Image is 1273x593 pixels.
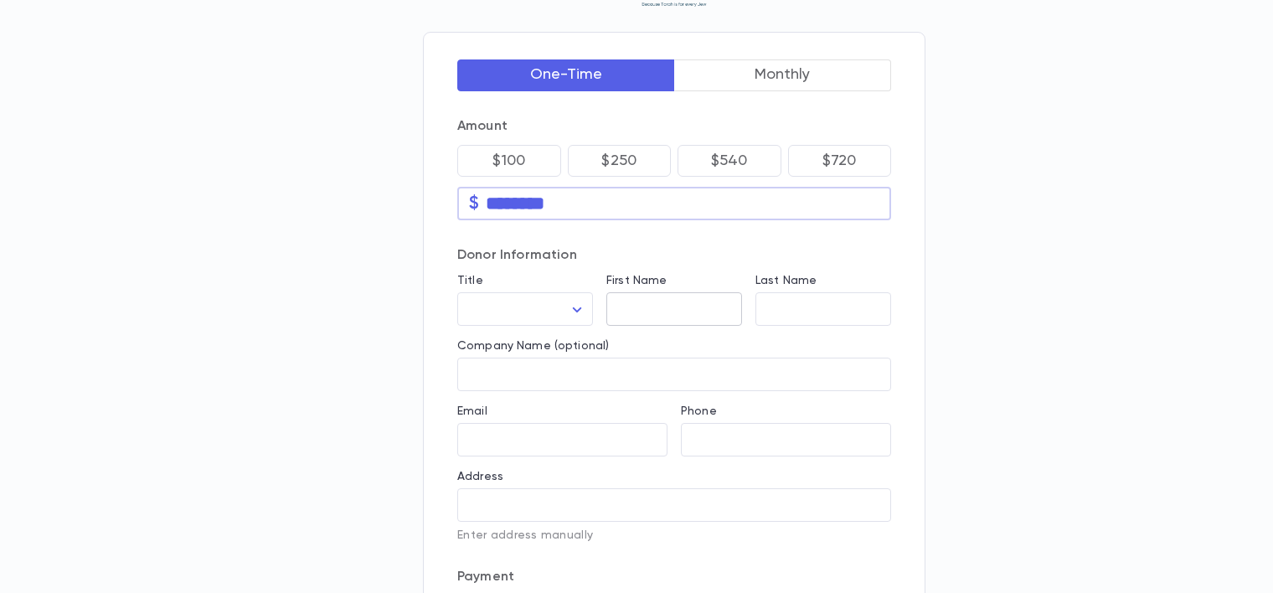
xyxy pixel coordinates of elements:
button: $720 [788,145,892,177]
label: Email [457,405,487,418]
button: $250 [568,145,672,177]
label: Phone [681,405,717,418]
button: Monthly [674,59,892,91]
p: $250 [601,152,636,169]
p: $ [469,195,479,212]
div: ​ [457,293,593,326]
button: $100 [457,145,561,177]
p: Donor Information [457,247,891,264]
p: Enter address manually [457,529,891,542]
label: First Name [606,274,667,287]
p: Payment [457,569,891,585]
p: $100 [492,152,525,169]
button: One-Time [457,59,675,91]
p: Amount [457,118,891,135]
p: $540 [711,152,748,169]
label: Last Name [755,274,817,287]
label: Address [457,470,503,483]
p: $720 [822,152,857,169]
button: $540 [678,145,781,177]
label: Company Name (optional) [457,339,609,353]
label: Title [457,274,483,287]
